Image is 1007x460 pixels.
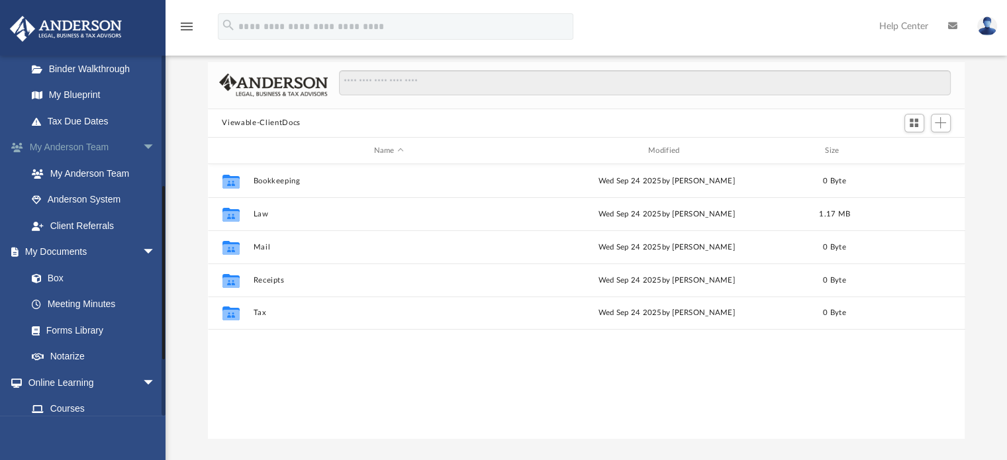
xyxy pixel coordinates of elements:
div: id [867,145,959,157]
button: Receipts [253,276,524,285]
a: Binder Walkthrough [19,56,175,82]
button: Switch to Grid View [904,114,924,132]
span: 0 Byte [823,244,846,251]
button: Bookkeeping [253,177,524,185]
button: Mail [253,243,524,252]
a: Courses [19,396,169,422]
a: My Documentsarrow_drop_down [9,239,169,265]
span: 0 Byte [823,277,846,284]
span: 1.17 MB [819,210,850,218]
span: arrow_drop_down [142,369,169,396]
a: Anderson System [19,187,175,213]
a: My Blueprint [19,82,169,109]
span: arrow_drop_down [142,239,169,266]
div: Wed Sep 24 2025 by [PERSON_NAME] [530,242,802,253]
a: Meeting Minutes [19,291,169,318]
button: Law [253,210,524,218]
div: Wed Sep 24 2025 by [PERSON_NAME] [530,275,802,287]
div: id [213,145,246,157]
i: menu [179,19,195,34]
span: arrow_drop_down [142,134,169,161]
span: 0 Byte [823,177,846,185]
a: menu [179,25,195,34]
i: search [221,18,236,32]
a: Client Referrals [19,212,175,239]
a: My Anderson Teamarrow_drop_down [9,134,175,161]
button: Viewable-ClientDocs [222,117,300,129]
span: 0 Byte [823,310,846,317]
a: Online Learningarrow_drop_down [9,369,169,396]
div: Name [252,145,524,157]
input: Search files and folders [339,70,950,95]
div: Modified [530,145,802,157]
div: Wed Sep 24 2025 by [PERSON_NAME] [530,208,802,220]
a: Tax Due Dates [19,108,175,134]
div: Wed Sep 24 2025 by [PERSON_NAME] [530,308,802,320]
img: Anderson Advisors Platinum Portal [6,16,126,42]
a: Box [19,265,162,291]
div: Size [808,145,861,157]
img: User Pic [977,17,997,36]
div: grid [208,164,965,438]
a: My Anderson Team [19,160,169,187]
a: Forms Library [19,317,162,344]
div: Wed Sep 24 2025 by [PERSON_NAME] [530,175,802,187]
button: Add [931,114,951,132]
a: Notarize [19,344,169,370]
button: Tax [253,309,524,318]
